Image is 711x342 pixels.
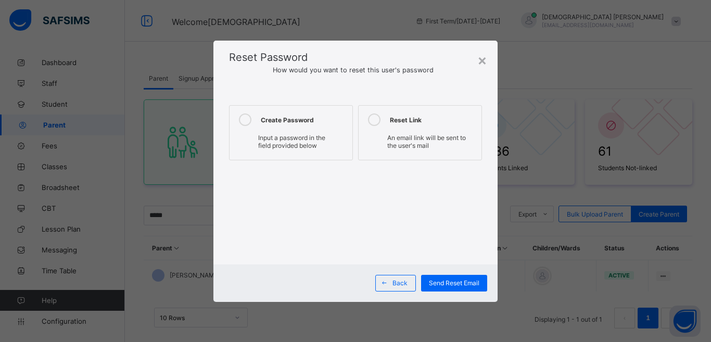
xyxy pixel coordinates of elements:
div: Create Password [261,113,347,126]
div: Reset Link [390,113,476,126]
div: × [477,51,487,69]
span: Input a password in the field provided below [258,134,325,149]
span: Reset Password [229,51,308,64]
span: How would you want to reset this user's password [229,66,482,74]
span: An email link will be sent to the user's mail [387,134,466,149]
span: Back [392,279,408,287]
span: Send Reset Email [429,279,479,287]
